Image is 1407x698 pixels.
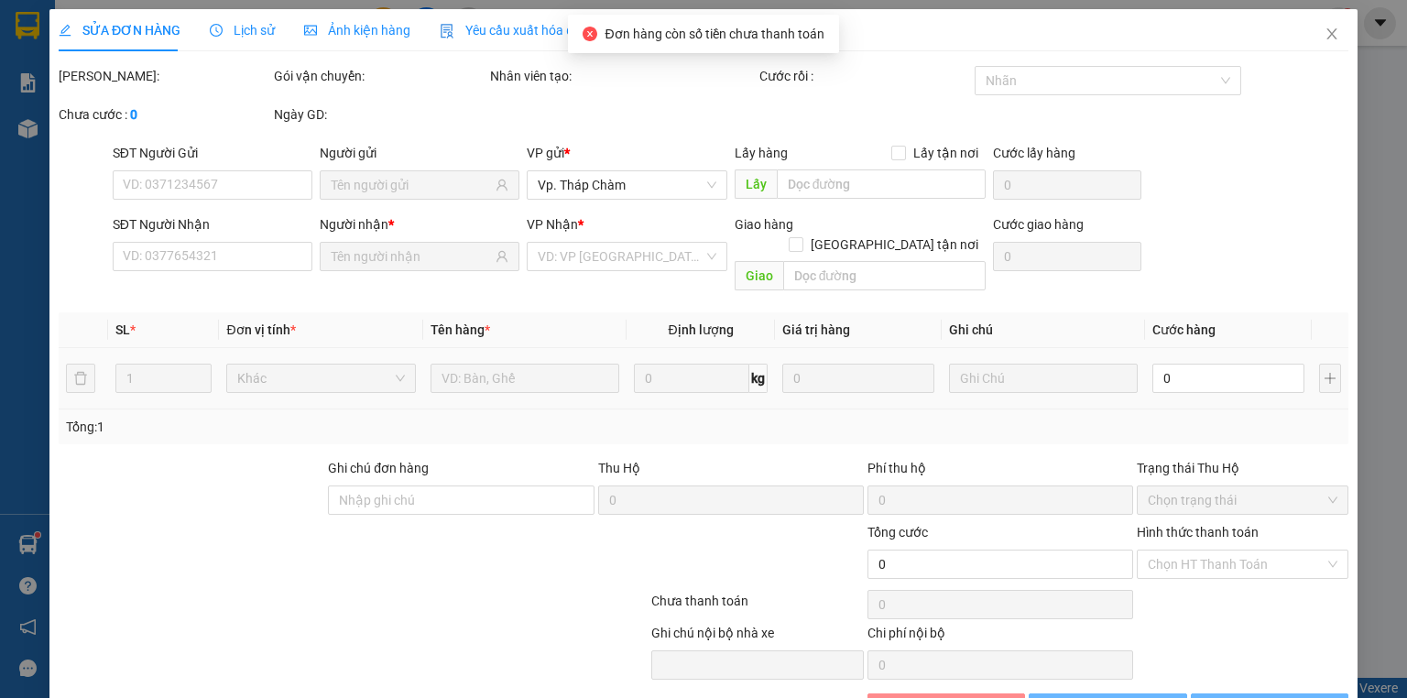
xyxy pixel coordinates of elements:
[59,66,270,86] div: [PERSON_NAME]:
[649,591,865,623] div: Chưa thanh toán
[734,217,792,232] span: Giao hàng
[527,143,726,163] div: VP gửi
[597,461,639,475] span: Thu Hộ
[59,23,180,38] span: SỬA ĐƠN HÀNG
[949,364,1138,393] input: Ghi Chú
[1325,27,1339,41] span: close
[59,104,270,125] div: Chưa cước :
[734,169,776,199] span: Lấy
[274,66,485,86] div: Gói vận chuyển:
[210,23,275,38] span: Lịch sử
[66,417,544,437] div: Tổng: 1
[527,217,578,232] span: VP Nhận
[490,66,756,86] div: Nhân viên tạo:
[440,23,633,38] span: Yêu cầu xuất hóa đơn điện tử
[776,169,986,199] input: Dọc đường
[759,66,971,86] div: Cước rồi :
[304,24,317,37] span: picture
[651,623,863,650] div: Ghi chú nội bộ nhà xe
[210,24,223,37] span: clock-circle
[59,24,71,37] span: edit
[320,143,519,163] div: Người gửi
[431,322,490,337] span: Tên hàng
[583,27,597,41] span: close-circle
[113,143,312,163] div: SĐT Người Gửi
[118,27,176,176] b: Biên nhận gởi hàng hóa
[668,322,733,337] span: Định lượng
[1152,322,1216,337] span: Cước hàng
[782,322,850,337] span: Giá trị hàng
[304,23,410,38] span: Ảnh kiện hàng
[734,261,782,290] span: Giao
[538,171,715,199] span: Vp. Tháp Chàm
[331,246,492,267] input: Tên người nhận
[237,365,404,392] span: Khác
[993,217,1084,232] label: Cước giao hàng
[115,322,130,337] span: SL
[605,27,823,41] span: Đơn hàng còn số tiền chưa thanh toán
[23,118,101,204] b: An Anh Limousine
[1319,364,1341,393] button: plus
[328,485,594,515] input: Ghi chú đơn hàng
[113,214,312,234] div: SĐT Người Nhận
[803,234,986,255] span: [GEOGRAPHIC_DATA] tận nơi
[66,364,95,393] button: delete
[1306,9,1358,60] button: Close
[496,250,508,263] span: user
[440,24,454,38] img: icon
[1137,525,1259,540] label: Hình thức thanh toán
[734,146,787,160] span: Lấy hàng
[867,623,1133,650] div: Chi phí nội bộ
[782,364,934,393] input: 0
[993,170,1141,200] input: Cước lấy hàng
[1137,458,1348,478] div: Trạng thái Thu Hộ
[867,525,928,540] span: Tổng cước
[320,214,519,234] div: Người nhận
[749,364,768,393] span: kg
[942,312,1145,348] th: Ghi chú
[993,242,1141,271] input: Cước giao hàng
[226,322,295,337] span: Đơn vị tính
[274,104,485,125] div: Ngày GD:
[328,461,429,475] label: Ghi chú đơn hàng
[496,179,508,191] span: user
[130,107,137,122] b: 0
[993,146,1075,160] label: Cước lấy hàng
[782,261,986,290] input: Dọc đường
[1148,486,1337,514] span: Chọn trạng thái
[331,175,492,195] input: Tên người gửi
[906,143,986,163] span: Lấy tận nơi
[867,458,1133,485] div: Phí thu hộ
[431,364,619,393] input: VD: Bàn, Ghế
